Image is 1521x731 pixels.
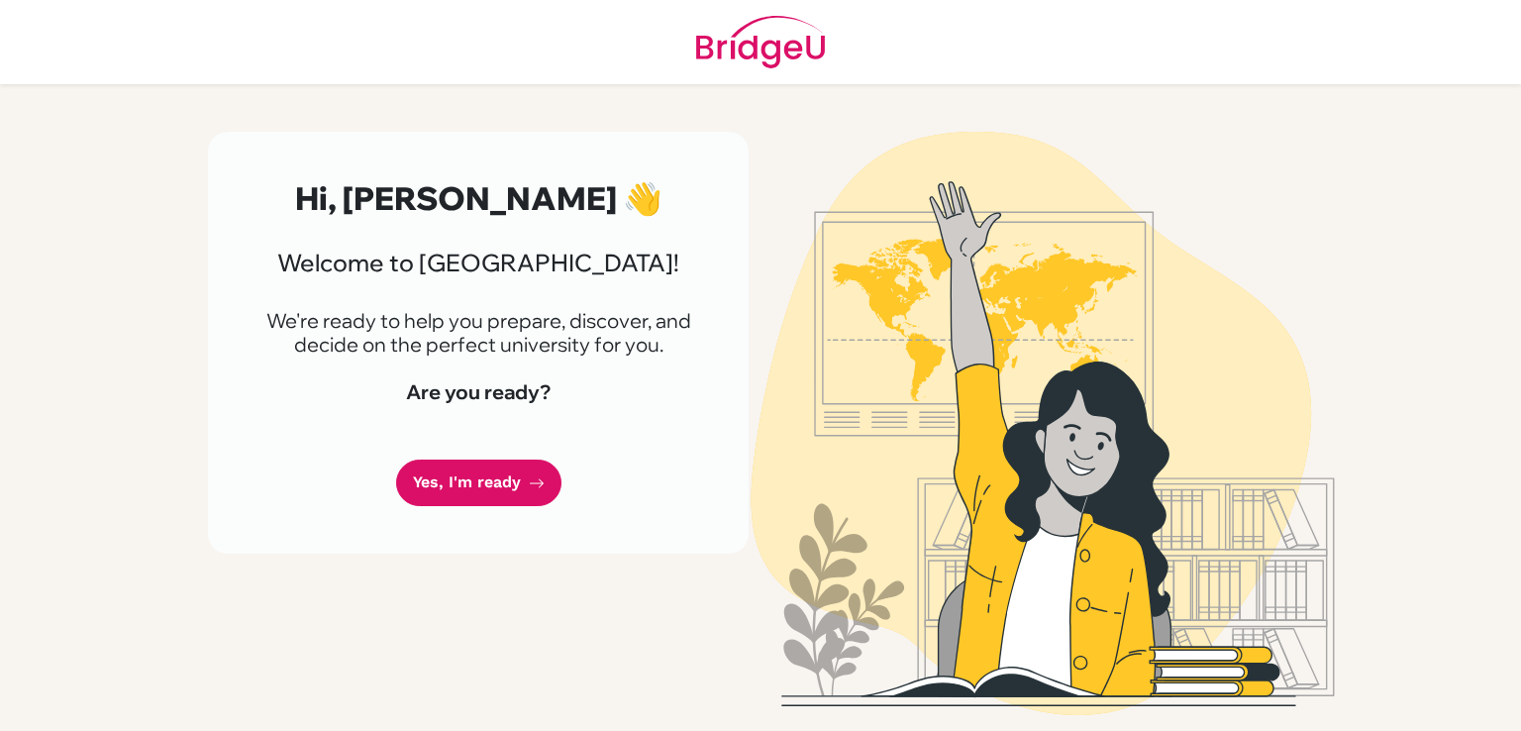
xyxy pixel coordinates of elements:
[255,179,701,217] h2: Hi, [PERSON_NAME] 👋
[255,309,701,357] p: We're ready to help you prepare, discover, and decide on the perfect university for you.
[255,249,701,277] h3: Welcome to [GEOGRAPHIC_DATA]!
[396,460,561,506] a: Yes, I'm ready
[255,380,701,404] h4: Are you ready?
